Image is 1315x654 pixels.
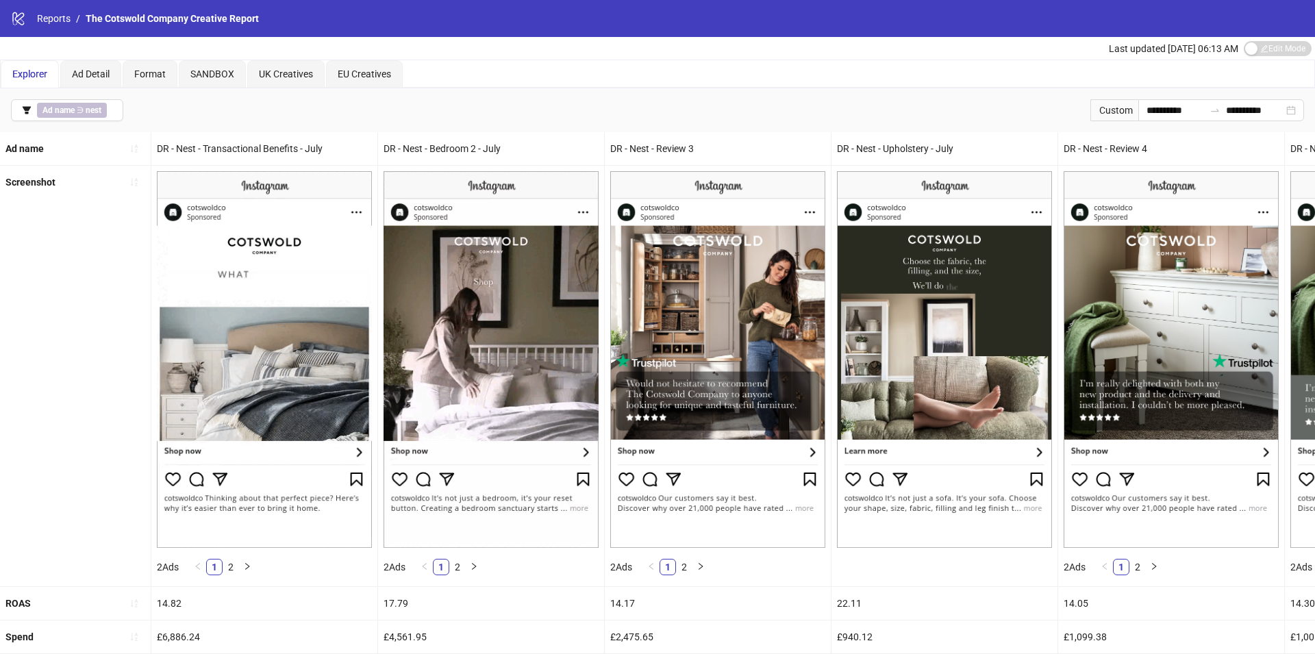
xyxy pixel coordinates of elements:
b: nest [86,105,101,115]
span: left [647,562,655,570]
button: left [416,559,433,575]
div: DR - Nest - Upholstery - July [831,132,1057,165]
b: Screenshot [5,177,55,188]
span: filter [22,105,32,115]
span: left [194,562,202,570]
span: left [1101,562,1109,570]
a: 1 [660,559,675,575]
button: Ad name ∋ nest [11,99,123,121]
div: DR - Nest - Bedroom 2 - July [378,132,604,165]
li: Next Page [1146,559,1162,575]
img: Screenshot 6779658125694 [1064,171,1279,548]
li: 1 [433,559,449,575]
div: 17.79 [378,587,604,620]
div: 14.82 [151,587,377,620]
span: 2 Ads [610,562,632,573]
b: Ad name [5,143,44,154]
li: Next Page [692,559,709,575]
div: £940.12 [831,620,1057,653]
img: Screenshot 6780452877694 [837,171,1052,548]
b: Ad name [42,105,75,115]
span: The Cotswold Company Creative Report [86,13,259,24]
div: 14.05 [1058,587,1284,620]
img: Screenshot 6779553529894 [384,171,599,548]
button: right [1146,559,1162,575]
li: Previous Page [416,559,433,575]
div: £1,099.38 [1058,620,1284,653]
span: sort-ascending [129,632,139,642]
li: 1 [660,559,676,575]
span: 2 Ads [1064,562,1086,573]
a: 1 [207,559,222,575]
img: Screenshot 6779656000294 [610,171,825,548]
a: 2 [450,559,465,575]
span: Ad Detail [72,68,110,79]
button: right [466,559,482,575]
div: DR - Nest - Transactional Benefits - July [151,132,377,165]
button: left [1097,559,1113,575]
li: 1 [1113,559,1129,575]
a: 2 [223,559,238,575]
span: right [470,562,478,570]
li: Previous Page [1097,559,1113,575]
span: Last updated [DATE] 06:13 AM [1109,43,1238,54]
li: Next Page [239,559,255,575]
div: £6,886.24 [151,620,377,653]
li: Next Page [466,559,482,575]
li: 2 [449,559,466,575]
img: Screenshot 6780430931294 [157,171,372,548]
a: 1 [434,559,449,575]
button: right [239,559,255,575]
span: sort-ascending [129,177,139,187]
div: £2,475.65 [605,620,831,653]
a: Reports [34,11,73,26]
span: 2 Ads [157,562,179,573]
span: SANDBOX [190,68,234,79]
li: Previous Page [190,559,206,575]
span: UK Creatives [259,68,313,79]
span: to [1210,105,1220,116]
button: left [190,559,206,575]
span: sort-ascending [129,599,139,608]
div: DR - Nest - Review 3 [605,132,831,165]
a: 2 [1130,559,1145,575]
b: ROAS [5,598,31,609]
span: swap-right [1210,105,1220,116]
div: £4,561.95 [378,620,604,653]
span: Format [134,68,166,79]
li: 1 [206,559,223,575]
li: Previous Page [643,559,660,575]
span: ∋ [37,103,107,118]
div: Custom [1090,99,1138,121]
li: 2 [1129,559,1146,575]
button: right [692,559,709,575]
span: 2 Ads [384,562,405,573]
div: DR - Nest - Review 4 [1058,132,1284,165]
span: right [697,562,705,570]
li: 2 [676,559,692,575]
li: 2 [223,559,239,575]
span: Explorer [12,68,47,79]
span: left [421,562,429,570]
b: Spend [5,631,34,642]
span: sort-ascending [129,144,139,153]
div: 22.11 [831,587,1057,620]
span: EU Creatives [338,68,391,79]
span: right [1150,562,1158,570]
a: 1 [1114,559,1129,575]
a: 2 [677,559,692,575]
li: / [76,11,80,26]
span: 2 Ads [1290,562,1312,573]
button: left [643,559,660,575]
div: 14.17 [605,587,831,620]
span: right [243,562,251,570]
